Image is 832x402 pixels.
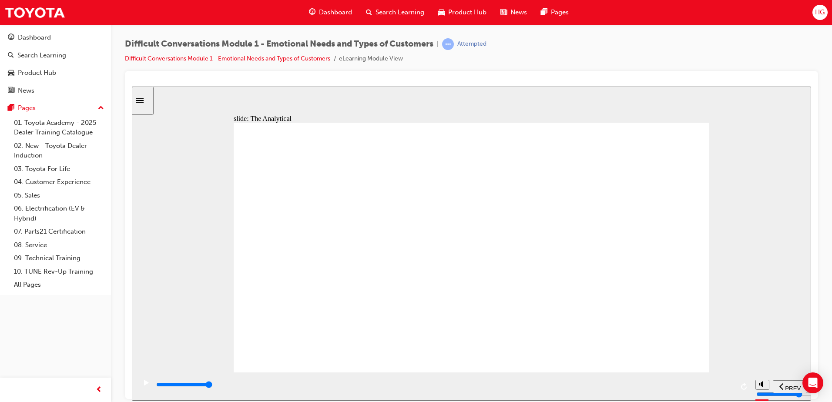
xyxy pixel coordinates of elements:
[4,286,619,314] div: playback controls
[641,286,675,314] nav: slide navigation
[366,7,372,18] span: search-icon
[376,7,424,17] span: Search Learning
[493,3,534,21] a: news-iconNews
[10,139,107,162] a: 02. New - Toyota Dealer Induction
[339,54,403,64] li: eLearning Module View
[98,103,104,114] span: up-icon
[500,7,507,18] span: news-icon
[17,50,66,60] div: Search Learning
[10,265,107,278] a: 10. TUNE Rev-Up Training
[18,86,34,96] div: News
[8,104,14,112] span: pages-icon
[4,293,19,308] button: play/pause
[8,69,14,77] span: car-icon
[24,295,81,301] input: slide progress
[3,65,107,81] a: Product Hub
[18,68,56,78] div: Product Hub
[3,100,107,116] button: Pages
[309,7,315,18] span: guage-icon
[10,225,107,238] a: 07. Parts21 Certification
[641,294,675,307] button: previous
[125,55,330,62] a: Difficult Conversations Module 1 - Emotional Needs and Types of Customers
[624,293,637,303] button: volume
[359,3,431,21] a: search-iconSearch Learning
[812,5,828,20] button: HG
[624,286,637,314] div: misc controls
[551,7,569,17] span: Pages
[18,103,36,113] div: Pages
[3,47,107,64] a: Search Learning
[10,278,107,291] a: All Pages
[442,38,454,50] span: learningRecordVerb_ATTEMPT-icon
[8,34,14,42] span: guage-icon
[319,7,352,17] span: Dashboard
[10,189,107,202] a: 05. Sales
[4,3,65,22] img: Trak
[10,162,107,176] a: 03. Toyota For Life
[541,7,547,18] span: pages-icon
[606,294,619,307] button: replay
[815,7,825,17] span: HG
[534,3,576,21] a: pages-iconPages
[10,251,107,265] a: 09. Technical Training
[125,39,433,49] span: Difficult Conversations Module 1 - Emotional Needs and Types of Customers
[10,202,107,225] a: 06. Electrification (EV & Hybrid)
[457,40,486,48] div: Attempted
[431,3,493,21] a: car-iconProduct Hub
[3,83,107,99] a: News
[624,304,681,311] input: volume
[302,3,359,21] a: guage-iconDashboard
[510,7,527,17] span: News
[653,298,669,305] span: PREV
[438,7,445,18] span: car-icon
[802,372,823,393] div: Open Intercom Messenger
[96,385,102,395] span: prev-icon
[8,52,14,60] span: search-icon
[3,28,107,100] button: DashboardSearch LearningProduct HubNews
[437,39,439,49] span: |
[10,238,107,252] a: 08. Service
[448,7,486,17] span: Product Hub
[10,116,107,139] a: 01. Toyota Academy - 2025 Dealer Training Catalogue
[18,33,51,43] div: Dashboard
[10,175,107,189] a: 04. Customer Experience
[8,87,14,95] span: news-icon
[3,30,107,46] a: Dashboard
